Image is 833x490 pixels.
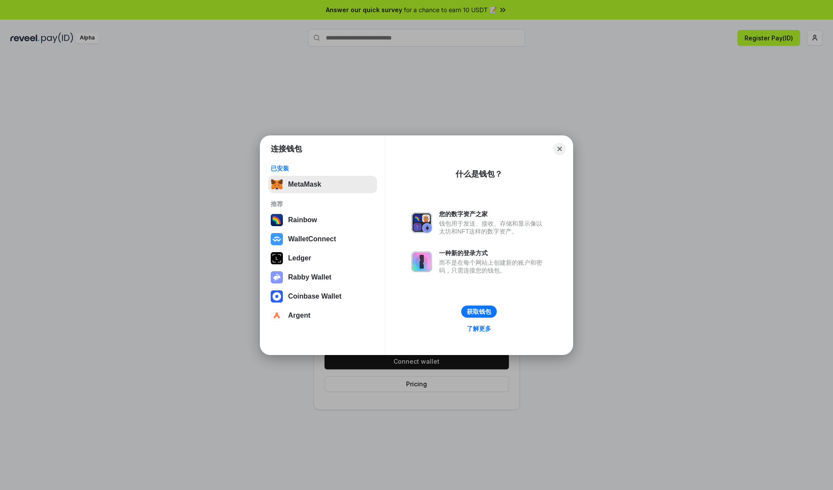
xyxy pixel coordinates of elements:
[439,220,547,235] div: 钱包用于发送、接收、存储和显示像以太坊和NFT这样的数字资产。
[288,273,331,281] div: Rabby Wallet
[271,144,302,154] h1: 连接钱包
[288,216,317,224] div: Rainbow
[271,271,283,283] img: svg+xml,%3Csvg%20xmlns%3D%22http%3A%2F%2Fwww.w3.org%2F2000%2Fsvg%22%20fill%3D%22none%22%20viewBox...
[268,176,377,193] button: MetaMask
[271,200,374,208] div: 推荐
[554,143,566,155] button: Close
[288,235,336,243] div: WalletConnect
[271,178,283,191] img: svg+xml,%3Csvg%20fill%3D%22none%22%20height%3D%2233%22%20viewBox%3D%220%200%2035%2033%22%20width%...
[268,288,377,305] button: Coinbase Wallet
[268,230,377,248] button: WalletConnect
[439,210,547,218] div: 您的数字资产之家
[271,233,283,245] img: svg+xml,%3Csvg%20width%3D%2228%22%20height%3D%2228%22%20viewBox%3D%220%200%2028%2028%22%20fill%3D...
[288,293,341,300] div: Coinbase Wallet
[271,290,283,303] img: svg+xml,%3Csvg%20width%3D%2228%22%20height%3D%2228%22%20viewBox%3D%220%200%2028%2028%22%20fill%3D...
[467,308,491,316] div: 获取钱包
[268,211,377,229] button: Rainbow
[268,307,377,324] button: Argent
[288,312,311,319] div: Argent
[411,212,432,233] img: svg+xml,%3Csvg%20xmlns%3D%22http%3A%2F%2Fwww.w3.org%2F2000%2Fsvg%22%20fill%3D%22none%22%20viewBox...
[439,259,547,274] div: 而不是在每个网站上创建新的账户和密码，只需连接您的钱包。
[456,169,502,179] div: 什么是钱包？
[411,251,432,272] img: svg+xml,%3Csvg%20xmlns%3D%22http%3A%2F%2Fwww.w3.org%2F2000%2Fsvg%22%20fill%3D%22none%22%20viewBox...
[288,254,311,262] div: Ledger
[271,309,283,322] img: svg+xml,%3Csvg%20width%3D%2228%22%20height%3D%2228%22%20viewBox%3D%220%200%2028%2028%22%20fill%3D...
[268,269,377,286] button: Rabby Wallet
[271,164,374,172] div: 已安装
[288,181,321,188] div: MetaMask
[271,214,283,226] img: svg+xml,%3Csvg%20width%3D%22120%22%20height%3D%22120%22%20viewBox%3D%220%200%20120%20120%22%20fil...
[439,249,547,257] div: 一种新的登录方式
[461,306,497,318] button: 获取钱包
[462,323,496,334] a: 了解更多
[467,325,491,332] div: 了解更多
[268,250,377,267] button: Ledger
[271,252,283,264] img: svg+xml,%3Csvg%20xmlns%3D%22http%3A%2F%2Fwww.w3.org%2F2000%2Fsvg%22%20width%3D%2228%22%20height%3...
